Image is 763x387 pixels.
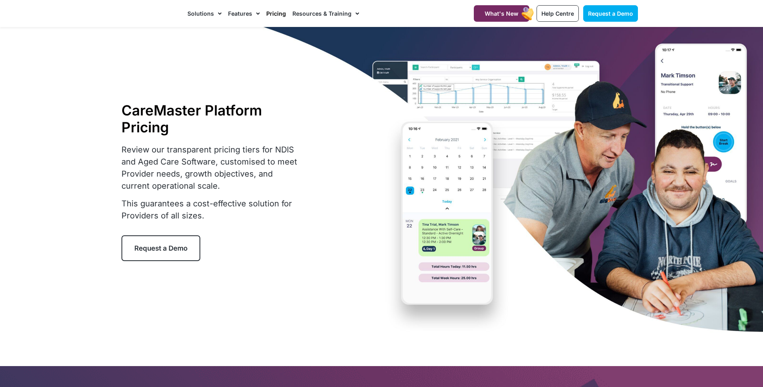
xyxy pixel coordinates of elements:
span: Request a Demo [588,10,633,17]
span: What's New [485,10,518,17]
img: CareMaster Logo [125,8,180,20]
a: Request a Demo [121,235,200,261]
a: What's New [474,5,529,22]
span: Request a Demo [134,244,187,252]
p: Review our transparent pricing tiers for NDIS and Aged Care Software, customised to meet Provider... [121,144,302,192]
a: Help Centre [537,5,579,22]
h1: CareMaster Platform Pricing [121,102,302,136]
a: Request a Demo [583,5,638,22]
span: Help Centre [541,10,574,17]
p: This guarantees a cost-effective solution for Providers of all sizes. [121,198,302,222]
